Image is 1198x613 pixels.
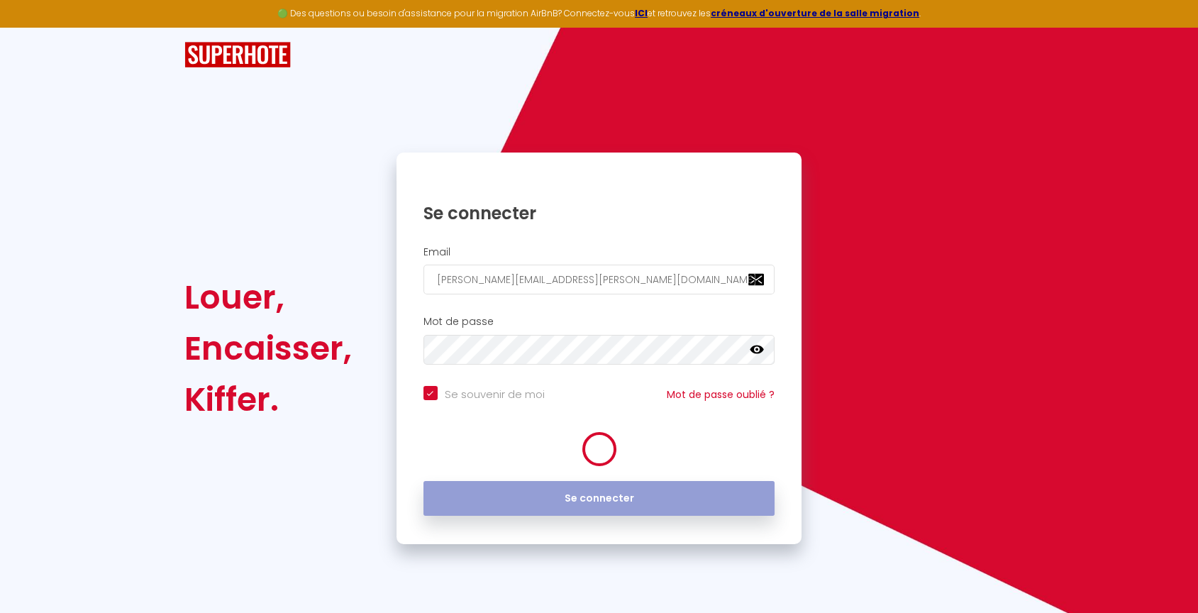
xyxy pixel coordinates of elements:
[184,42,291,68] img: SuperHote logo
[184,272,352,323] div: Louer,
[423,316,775,328] h2: Mot de passe
[423,481,775,517] button: Se connecter
[423,265,775,294] input: Ton Email
[423,246,775,258] h2: Email
[635,7,648,19] a: ICI
[423,202,775,224] h1: Se connecter
[667,387,775,402] a: Mot de passe oublié ?
[1138,549,1187,602] iframe: Chat
[184,323,352,374] div: Encaisser,
[711,7,919,19] a: créneaux d'ouverture de la salle migration
[11,6,54,48] button: Ouvrir le widget de chat LiveChat
[184,374,352,425] div: Kiffer.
